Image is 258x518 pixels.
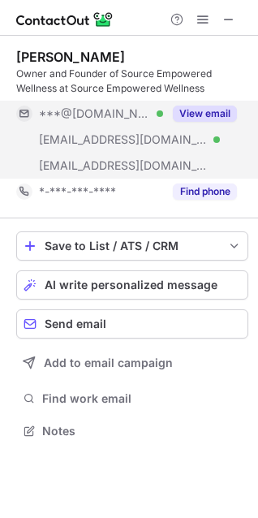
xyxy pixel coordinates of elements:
[173,106,237,122] button: Reveal Button
[45,240,220,253] div: Save to List / ATS / CRM
[16,348,248,378] button: Add to email campaign
[16,420,248,442] button: Notes
[16,49,125,65] div: [PERSON_NAME]
[16,270,248,300] button: AI write personalized message
[16,387,248,410] button: Find work email
[45,278,217,291] span: AI write personalized message
[39,158,208,173] span: [EMAIL_ADDRESS][DOMAIN_NAME]
[39,106,151,121] span: ***@[DOMAIN_NAME]
[42,391,242,406] span: Find work email
[45,317,106,330] span: Send email
[42,424,242,438] span: Notes
[16,10,114,29] img: ContactOut v5.3.10
[39,132,208,147] span: [EMAIL_ADDRESS][DOMAIN_NAME]
[173,183,237,200] button: Reveal Button
[16,231,248,261] button: save-profile-one-click
[16,309,248,339] button: Send email
[16,67,248,96] div: Owner and Founder of Source Empowered Wellness at Source Empowered Wellness
[44,356,173,369] span: Add to email campaign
